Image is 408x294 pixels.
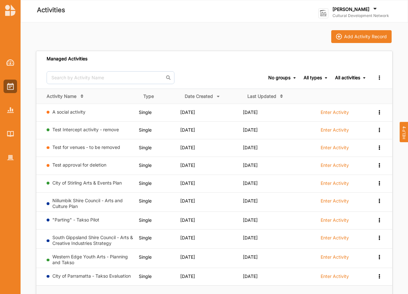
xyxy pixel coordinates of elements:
span: [DATE] [180,127,195,133]
div: Date Created [185,93,213,99]
span: [DATE] [180,254,195,260]
a: Dashboard [4,56,17,69]
a: Enter Activity [321,254,349,264]
img: Library [7,131,14,136]
a: A social activity [52,109,85,115]
span: Single [139,254,152,260]
span: [DATE] [180,180,195,186]
img: icon [336,34,342,39]
div: All types [304,75,322,81]
label: Enter Activity [321,273,349,279]
label: Enter Activity [321,162,349,168]
span: Single [139,273,152,279]
label: Enter Activity [321,198,349,204]
a: Enter Activity [321,144,349,154]
label: Enter Activity [321,254,349,260]
label: Enter Activity [321,235,349,241]
span: Single [139,109,152,115]
a: Organisation [4,151,17,164]
span: [DATE] [180,198,195,203]
div: No groups [268,75,290,81]
a: Enter Activity [321,235,349,244]
div: Activity Name [47,93,76,99]
span: [DATE] [180,217,195,223]
label: Enter Activity [321,180,349,186]
span: [DATE] [243,273,258,279]
span: [DATE] [243,217,258,223]
a: Enter Activity [321,109,349,119]
a: Test approval for deletion [52,162,106,168]
span: Single [139,198,152,203]
a: Reports [4,103,17,117]
a: Enter Activity [321,217,349,227]
a: Enter Activity [321,198,349,207]
div: Last Updated [247,93,276,99]
img: logo [318,8,328,18]
a: Library [4,127,17,141]
label: Enter Activity [321,127,349,133]
span: [DATE] [243,180,258,186]
img: Dashboard [6,59,14,66]
span: [DATE] [180,162,195,168]
a: Enter Activity [321,162,349,172]
span: [DATE] [180,145,195,150]
span: Single [139,235,152,240]
a: Western Edge Youth Arts - Planning and Takso [52,254,128,265]
div: Add Activity Record [344,34,387,39]
a: Nillumbik Shire Council - Arts and Culture Plan [52,198,123,209]
span: [DATE] [243,127,258,133]
span: [DATE] [243,235,258,240]
a: Test for venues - to be removed [52,144,120,150]
a: Enter Activity [321,127,349,136]
th: Type [139,89,180,104]
span: Single [139,145,152,150]
a: Enter Activity [321,273,349,283]
label: Enter Activity [321,145,349,151]
a: City of Parramatta - Takso Evaluation [52,273,131,279]
a: City of Stirling Arts & Events Plan [52,180,122,186]
img: logo [5,4,15,16]
span: [DATE] [180,235,195,240]
a: Test Intercept activity - remove [52,127,119,132]
span: [DATE] [180,273,195,279]
a: Activities [4,80,17,93]
span: Single [139,180,152,186]
a: Enter Activity [321,180,349,190]
span: Single [139,162,152,168]
label: Activities [37,5,65,15]
span: [DATE] [243,198,258,203]
a: South Gippsland Shire Council - Arts & Creative Industries Strategy [52,235,133,246]
button: iconAdd Activity Record [331,30,392,43]
span: [DATE] [243,109,258,115]
img: Reports [7,107,14,113]
label: [PERSON_NAME] [333,6,369,12]
span: [DATE] [243,145,258,150]
span: Single [139,217,152,223]
a: "Parting" - Takso Pilot [52,217,99,222]
span: [DATE] [243,254,258,260]
label: Enter Activity [321,109,349,115]
div: All activities [335,75,360,81]
label: Enter Activity [321,217,349,223]
input: Search by Activity Name [47,71,174,84]
div: Managed Activities [47,56,87,62]
img: Organisation [7,155,14,160]
img: Activities [7,83,14,90]
span: [DATE] [180,109,195,115]
span: Single [139,127,152,133]
label: Cultural Development Network [333,13,389,18]
span: [DATE] [243,162,258,168]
